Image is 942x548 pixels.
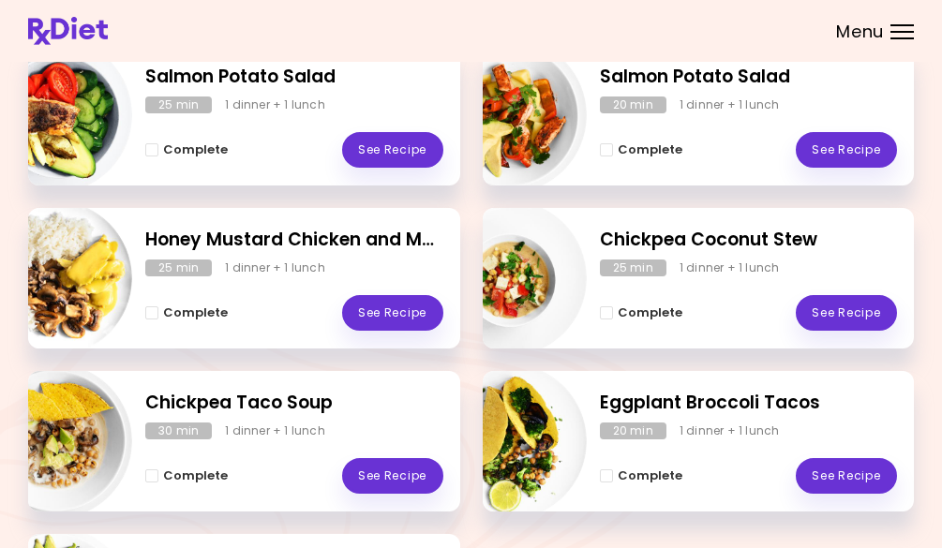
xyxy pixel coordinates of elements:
a: See Recipe - Salmon Potato Salad [796,132,897,168]
div: 1 dinner + 1 lunch [680,422,780,439]
h2: Salmon Potato Salad [145,64,443,91]
button: Complete - Chickpea Coconut Stew [600,302,682,324]
div: 25 min [145,259,212,276]
button: Complete - Honey Mustard Chicken and Mushrooms [145,302,228,324]
span: Complete [163,142,228,157]
button: Complete - Salmon Potato Salad [145,139,228,161]
a: See Recipe - Eggplant Broccoli Tacos [796,458,897,494]
h2: Honey Mustard Chicken and Mushrooms [145,227,443,254]
div: 1 dinner + 1 lunch [680,96,780,113]
div: 1 dinner + 1 lunch [225,422,325,439]
img: RxDiet [28,17,108,45]
a: See Recipe - Chickpea Coconut Stew [796,295,897,331]
h2: Chickpea Coconut Stew [600,227,898,254]
span: Complete [163,468,228,483]
span: Complete [618,305,682,320]
span: Complete [618,142,682,157]
img: Info - Chickpea Coconut Stew [431,200,587,356]
h2: Chickpea Taco Soup [145,390,443,417]
a: See Recipe - Salmon Potato Salad [342,132,443,168]
div: 25 min [600,259,666,276]
div: 1 dinner + 1 lunch [225,259,325,276]
a: See Recipe - Chickpea Taco Soup [342,458,443,494]
img: Info - Salmon Potato Salad [431,37,587,193]
span: Menu [836,23,884,40]
div: 30 min [145,422,212,439]
button: Complete - Salmon Potato Salad [600,139,682,161]
button: Complete - Eggplant Broccoli Tacos [600,465,682,487]
button: Complete - Chickpea Taco Soup [145,465,228,487]
div: 20 min [600,96,666,113]
div: 1 dinner + 1 lunch [225,96,325,113]
div: 20 min [600,422,666,439]
a: See Recipe - Honey Mustard Chicken and Mushrooms [342,295,443,331]
img: Info - Eggplant Broccoli Tacos [431,363,587,519]
h2: Eggplant Broccoli Tacos [600,390,898,417]
h2: Salmon Potato Salad [600,64,898,91]
span: Complete [618,468,682,483]
span: Complete [163,305,228,320]
div: 25 min [145,96,212,113]
div: 1 dinner + 1 lunch [680,259,780,276]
